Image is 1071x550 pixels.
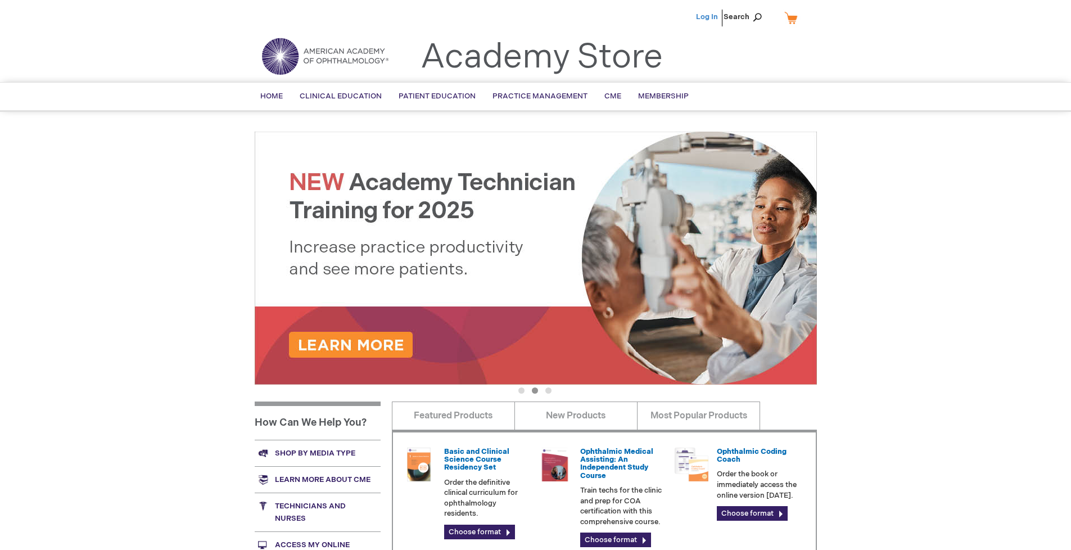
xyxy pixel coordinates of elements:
button: 2 of 3 [532,387,538,394]
a: Ophthalmic Coding Coach [717,447,787,464]
p: Order the book or immediately access the online version [DATE]. [717,469,802,501]
a: CME [596,83,630,110]
button: 3 of 3 [545,387,552,394]
a: Shop by media type [255,440,381,466]
img: 02850963u_47.png [402,448,436,481]
p: Train techs for the clinic and prep for COA certification with this comprehensive course. [580,485,666,527]
img: 0219007u_51.png [538,448,572,481]
a: Practice Management [484,83,596,110]
button: 1 of 3 [518,387,525,394]
a: Membership [630,83,697,110]
a: Choose format [444,525,515,539]
a: Patient Education [390,83,484,110]
span: Practice Management [492,92,588,101]
a: Choose format [580,533,651,547]
a: Featured Products [392,402,515,430]
span: Search [724,6,766,28]
img: codngu_60.png [675,448,708,481]
span: Patient Education [399,92,476,101]
a: Choose format [717,506,788,521]
span: CME [604,92,621,101]
a: Basic and Clinical Science Course Residency Set [444,447,509,472]
a: Most Popular Products [637,402,760,430]
a: Learn more about CME [255,466,381,493]
p: Order the definitive clinical curriculum for ophthalmology residents. [444,477,530,519]
span: Home [260,92,283,101]
a: New Products [514,402,638,430]
a: Log In [696,12,718,21]
a: Clinical Education [291,83,390,110]
span: Clinical Education [300,92,382,101]
a: Technicians and nurses [255,493,381,531]
a: Ophthalmic Medical Assisting: An Independent Study Course [580,447,653,480]
h1: How Can We Help You? [255,402,381,440]
a: Academy Store [421,37,663,78]
span: Membership [638,92,689,101]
